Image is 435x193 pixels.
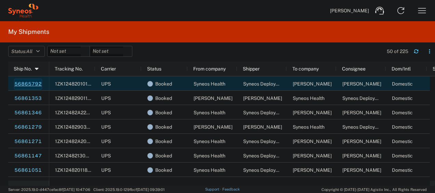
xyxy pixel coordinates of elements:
span: Marina Powell [194,124,233,130]
span: 1ZK124829030183753 [55,124,107,130]
span: 1ZK124821308229220 [55,153,106,158]
span: Megan Tureaud [342,167,381,173]
span: Marina Powell [243,124,282,130]
span: Kenya Robinson [293,110,332,115]
a: 56861279 [14,122,42,133]
span: Domestic [392,167,413,173]
span: To company [292,66,319,72]
span: Syneos Health [194,139,225,144]
a: 56865792 [14,79,42,90]
span: Consignee [342,66,366,72]
a: Feedback [222,187,240,191]
span: Booked [155,105,172,120]
a: Support [205,187,222,191]
span: Booked [155,149,172,163]
span: UPS [101,81,111,87]
span: 1ZK12482A207431432 [55,139,106,144]
span: Booked [155,77,172,91]
span: Dom/Intl [392,66,411,72]
span: UPS [101,153,111,158]
span: Syneos Deployments [342,124,388,130]
span: Booked [155,134,172,149]
span: Syneos Deployments [243,153,289,158]
span: Domestic [392,139,413,144]
span: Domestic [392,95,413,101]
span: Booked [155,120,172,134]
span: Jessica Merrill [342,81,381,87]
h2: My Shipments [8,28,49,36]
span: Status [147,66,161,72]
span: Domestic [392,110,413,115]
span: Marina Powell [342,139,381,144]
span: Syneos Health [194,110,225,115]
span: Syneos Deployments [243,81,289,87]
span: Syneos Health [194,153,225,158]
span: Marina Powell [293,139,332,144]
span: Shipper [243,66,260,72]
span: Client: 2025.19.0-129fbcf [93,188,164,192]
span: Booked [155,177,172,192]
span: Syneos Deployments [342,95,388,101]
span: Syneos Deployments [243,139,289,144]
span: UPS [101,139,111,144]
span: Domestic [392,124,413,130]
a: 56860936 [14,179,42,190]
span: UPS [101,110,111,115]
span: 1ZK124820118672218 [55,167,104,173]
span: Booked [155,163,172,177]
span: Syneos Health [293,124,325,130]
a: 56861346 [14,107,42,118]
span: All [26,49,32,54]
span: [PERSON_NAME] [330,8,369,14]
a: 56861051 [14,165,42,176]
span: UPS [101,95,111,101]
span: Kenya Robinson [342,110,381,115]
span: Ship No. [14,66,32,72]
span: 1ZK124829011782847 [55,95,105,101]
span: Megan Tureaud [293,167,332,173]
span: K.C. Jones [342,153,381,158]
span: Kenya Robinson [194,95,233,101]
span: [DATE] 09:39:01 [137,188,164,192]
button: Status:All [8,46,45,57]
span: Carrier [101,66,116,72]
span: [DATE] 10:47:06 [63,188,90,192]
span: Copyright © [DATE]-[DATE] Agistix Inc., All Rights Reserved [321,186,427,193]
span: UPS [101,167,111,173]
span: K.C. Jones [293,153,332,158]
span: 1ZK124820101160481 [55,81,104,87]
span: From company [193,66,226,72]
span: Syneos Health [194,167,225,173]
span: Domestic [392,153,413,158]
span: Syneos Deployments [243,167,289,173]
a: 56861271 [14,136,42,147]
span: Syneos Health [293,95,325,101]
a: 56861353 [14,93,42,104]
span: UPS [101,124,111,130]
span: Server: 2025.19.0-d447cefac8f [8,188,90,192]
span: Domestic [392,81,413,87]
div: 50 of 225 [387,48,408,54]
span: Syneos Deployments [243,110,289,115]
span: 1ZK12482A225741564 [55,110,106,115]
span: Jessica Merrill [293,81,332,87]
input: Not set [48,46,90,56]
span: Syneos Health [194,81,225,87]
span: Tracking No. [55,66,83,72]
a: 56861147 [14,151,42,162]
span: Kenya Robinson [243,95,282,101]
span: Booked [155,91,172,105]
input: Not set [90,46,132,56]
